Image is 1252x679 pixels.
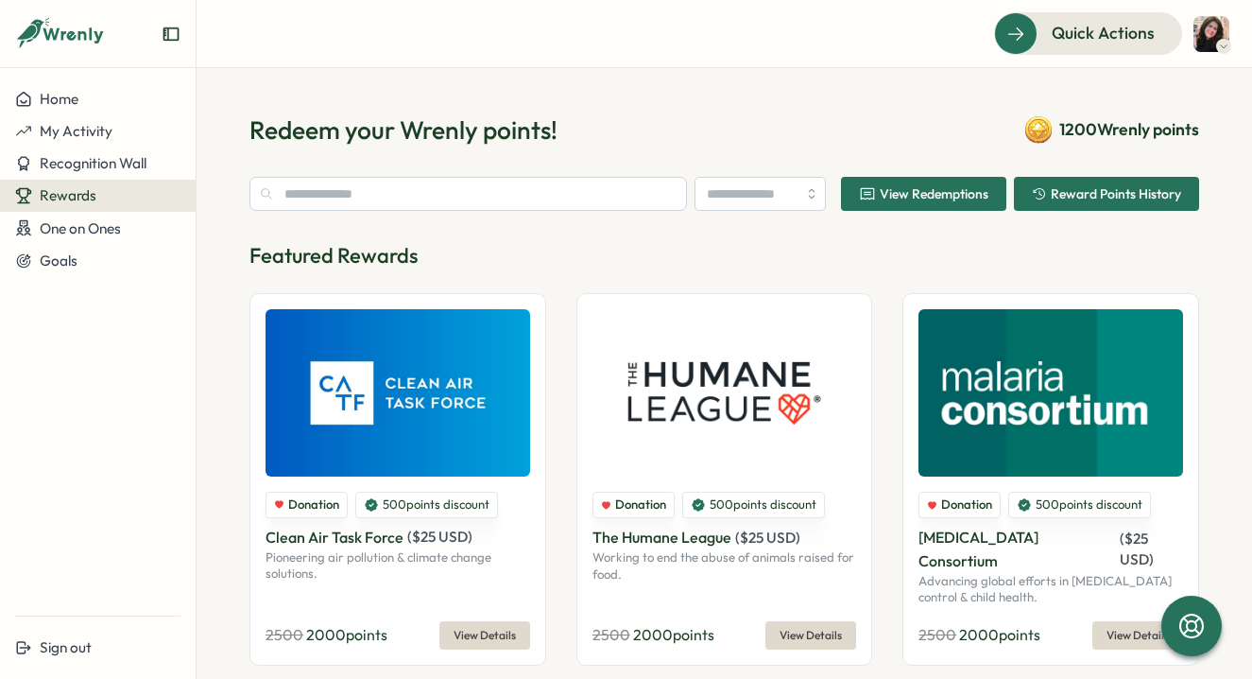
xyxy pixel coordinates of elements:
span: View Details [454,622,516,649]
button: Reward Points History [1014,177,1199,211]
p: Featured Rewards [249,241,1199,270]
span: Donation [941,496,992,514]
span: My Activity [40,122,112,140]
button: View Details [1092,621,1183,650]
h1: Redeem your Wrenly points! [249,113,557,147]
span: Rewards [40,186,96,204]
span: ( $ 25 USD ) [407,528,472,546]
button: Quick Actions [994,12,1182,54]
img: The Humane League [592,309,857,477]
span: View Details [1106,622,1169,649]
span: 2500 [918,625,956,644]
p: Clean Air Task Force [266,526,403,549]
div: 500 points discount [1008,492,1151,518]
span: Home [40,90,78,108]
span: 2000 points [306,625,387,644]
span: 1200 Wrenly points [1059,117,1199,142]
img: Emily Rowe [1193,16,1229,52]
p: [MEDICAL_DATA] Consortium [918,526,1115,573]
span: ( $ 25 USD ) [735,529,800,547]
p: Working to end the abuse of animals raised for food. [592,549,857,583]
span: 2000 points [633,625,714,644]
span: Reward Points History [1051,187,1181,200]
span: Donation [288,496,339,514]
p: The Humane League [592,526,731,549]
div: 500 points discount [682,492,825,518]
span: 2500 [266,625,303,644]
button: View Details [765,621,856,650]
span: One on Ones [40,219,121,237]
button: View Redemptions [841,177,1006,211]
p: Advancing global efforts in [MEDICAL_DATA] control & child health. [918,573,1183,606]
span: View Redemptions [880,187,988,200]
span: Goals [40,252,77,270]
button: Expand sidebar [162,25,180,44]
div: 500 points discount [355,492,498,518]
span: View Details [780,622,842,649]
span: Quick Actions [1052,21,1155,45]
span: Donation [615,496,666,514]
img: Clean Air Task Force [266,309,530,477]
span: 2000 points [959,625,1040,644]
span: ( $ 25 USD ) [1120,530,1154,568]
p: Pioneering air pollution & climate change solutions. [266,549,530,583]
span: 2500 [592,625,630,644]
span: Sign out [40,638,92,656]
img: Malaria Consortium [918,309,1183,477]
button: View Details [439,621,530,650]
span: Recognition Wall [40,154,146,172]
